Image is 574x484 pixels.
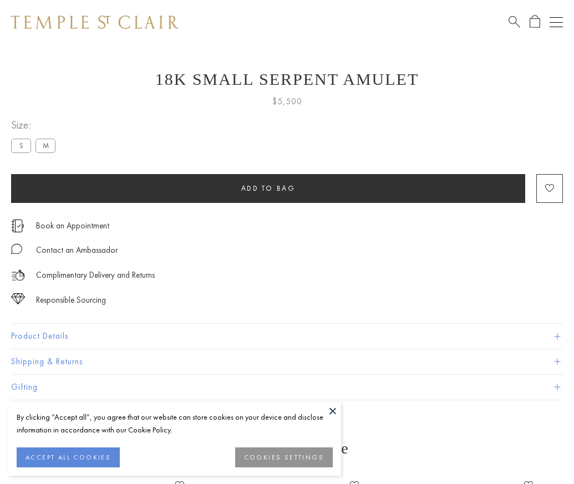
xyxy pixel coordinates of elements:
[35,139,55,152] label: M
[11,139,31,152] label: S
[11,220,24,232] img: icon_appointment.svg
[241,184,296,193] span: Add to bag
[11,116,60,134] span: Size:
[11,349,563,374] button: Shipping & Returns
[11,16,179,29] img: Temple St. Clair
[550,16,563,29] button: Open navigation
[17,411,333,436] div: By clicking “Accept all”, you agree that our website can store cookies on your device and disclos...
[272,94,302,109] span: $5,500
[530,15,540,29] a: Open Shopping Bag
[509,15,520,29] a: Search
[11,174,525,203] button: Add to bag
[36,268,155,282] p: Complimentary Delivery and Returns
[11,70,563,89] h1: 18K Small Serpent Amulet
[11,268,25,282] img: icon_delivery.svg
[36,220,109,232] a: Book an Appointment
[17,447,120,467] button: ACCEPT ALL COOKIES
[11,243,22,254] img: MessageIcon-01_2.svg
[11,324,563,349] button: Product Details
[235,447,333,467] button: COOKIES SETTINGS
[36,243,118,257] div: Contact an Ambassador
[11,293,25,304] img: icon_sourcing.svg
[36,293,106,307] div: Responsible Sourcing
[11,375,563,400] button: Gifting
